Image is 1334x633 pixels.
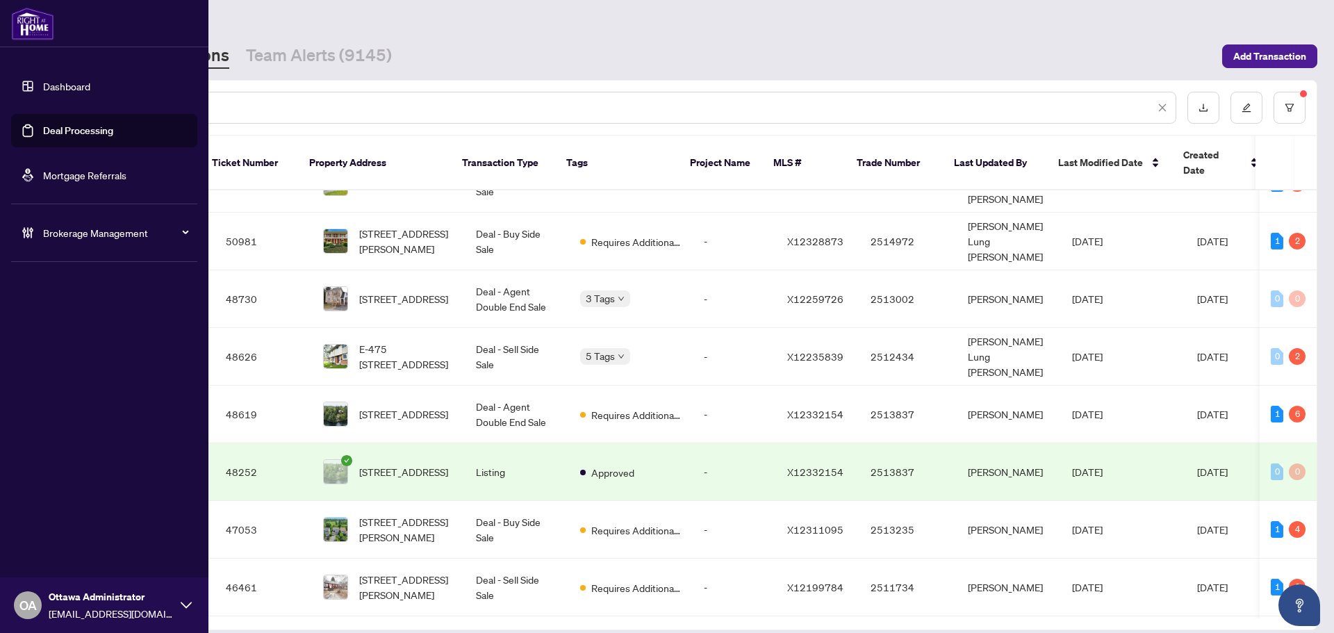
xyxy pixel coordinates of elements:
button: download [1187,92,1219,124]
td: Deal - Sell Side Sale [465,559,569,616]
span: X12332154 [787,408,843,420]
th: Last Modified Date [1047,136,1172,190]
th: Property Address [298,136,451,190]
th: MLS # [762,136,846,190]
span: X12259726 [787,293,843,305]
div: 6 [1289,406,1306,422]
span: X12235839 [787,350,843,363]
a: Team Alerts (9145) [246,44,392,69]
span: OA [19,595,37,615]
a: Dashboard [43,80,90,92]
span: [STREET_ADDRESS][PERSON_NAME] [359,226,454,256]
img: thumbnail-img [324,287,347,311]
span: [DATE] [1197,408,1228,420]
span: Brokerage Management [43,225,188,240]
span: [STREET_ADDRESS] [359,464,448,479]
td: - [693,559,776,616]
span: [DATE] [1197,523,1228,536]
td: 50981 [215,213,312,270]
span: [DATE] [1072,350,1103,363]
span: Requires Additional Docs [591,523,682,538]
td: [PERSON_NAME] [957,386,1061,443]
a: Deal Processing [43,124,113,137]
div: 1 [1271,406,1283,422]
button: Add Transaction [1222,44,1317,68]
button: Open asap [1278,584,1320,626]
th: Last Updated By [943,136,1047,190]
th: Tags [555,136,679,190]
td: 2513837 [859,443,957,501]
span: [STREET_ADDRESS] [359,291,448,306]
span: [STREET_ADDRESS][PERSON_NAME] [359,572,454,602]
div: 0 [1271,463,1283,480]
div: 0 [1271,290,1283,307]
td: Listing [465,443,569,501]
td: 2512434 [859,328,957,386]
td: - [693,501,776,559]
th: Created Date [1172,136,1269,190]
div: 4 [1289,521,1306,538]
div: 0 [1289,463,1306,480]
span: Requires Additional Docs [591,407,682,422]
img: thumbnail-img [324,518,347,541]
td: 48619 [215,386,312,443]
span: edit [1242,103,1251,113]
td: 2513002 [859,270,957,328]
td: - [693,213,776,270]
th: Project Name [679,136,762,190]
td: 46461 [215,559,312,616]
td: [PERSON_NAME] [957,443,1061,501]
button: filter [1274,92,1306,124]
td: - [693,328,776,386]
span: download [1199,103,1208,113]
td: 2513235 [859,501,957,559]
span: Last Modified Date [1058,155,1143,170]
span: 3 Tags [586,290,615,306]
span: [DATE] [1072,523,1103,536]
td: Deal - Agent Double End Sale [465,270,569,328]
img: thumbnail-img [324,460,347,484]
td: 48626 [215,328,312,386]
span: [DATE] [1072,466,1103,478]
td: 2511734 [859,559,957,616]
td: 48252 [215,443,312,501]
span: [DATE] [1197,581,1228,593]
span: [EMAIL_ADDRESS][DOMAIN_NAME] [49,606,174,621]
span: Ottawa Administrator [49,589,174,605]
td: 2514972 [859,213,957,270]
span: close [1158,103,1167,113]
span: check-circle [341,455,352,466]
td: - [693,270,776,328]
img: logo [11,7,54,40]
td: 48730 [215,270,312,328]
span: [DATE] [1197,466,1228,478]
div: 1 [1271,521,1283,538]
span: down [618,295,625,302]
span: [DATE] [1072,293,1103,305]
span: Add Transaction [1233,45,1306,67]
span: filter [1285,103,1294,113]
td: Deal - Buy Side Sale [465,213,569,270]
div: 2 [1289,233,1306,249]
td: Deal - Buy Side Sale [465,501,569,559]
div: 1 [1271,579,1283,595]
span: [DATE] [1072,581,1103,593]
div: 0 [1289,290,1306,307]
td: [PERSON_NAME] Lung [PERSON_NAME] [957,213,1061,270]
img: thumbnail-img [324,345,347,368]
td: [PERSON_NAME] [957,270,1061,328]
span: E-475 [STREET_ADDRESS] [359,341,454,372]
td: - [693,443,776,501]
span: [DATE] [1072,408,1103,420]
span: Requires Additional Docs [591,580,682,595]
span: X12332154 [787,466,843,478]
th: Transaction Type [451,136,555,190]
img: thumbnail-img [324,229,347,253]
span: [STREET_ADDRESS][PERSON_NAME] [359,514,454,545]
span: [DATE] [1197,350,1228,363]
span: X12328873 [787,235,843,247]
td: - [693,386,776,443]
span: [STREET_ADDRESS] [359,406,448,422]
span: [DATE] [1197,293,1228,305]
span: [DATE] [1197,235,1228,247]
